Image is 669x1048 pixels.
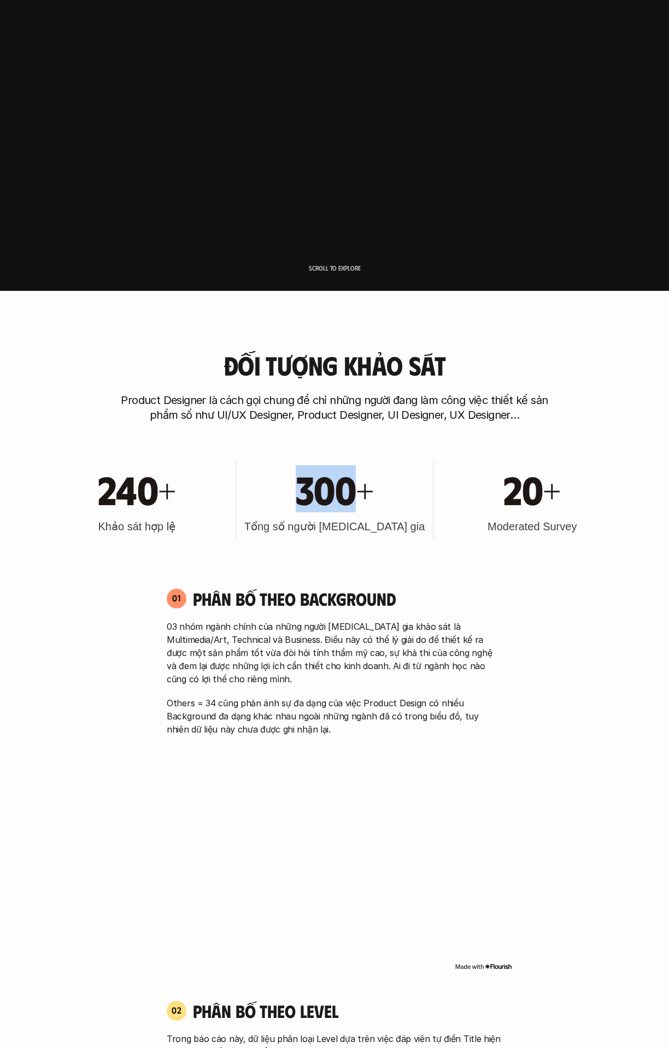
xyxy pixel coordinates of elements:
h3: Moderated Survey [488,519,577,534]
h4: phân bố theo Level [193,1000,502,1021]
p: 03 nhóm ngành chính của những người [MEDICAL_DATA] gia khảo sát là Multimedia/Art, Technical và B... [167,620,502,686]
img: Made with Flourish [455,962,512,971]
h1: 300+ [296,465,374,512]
p: 02 [172,1006,182,1015]
p: Product Designer là cách gọi chung để chỉ những người đang làm công việc thiết kế sản phẩm số như... [116,393,553,423]
h3: Khảo sát hợp lệ [98,519,176,534]
h1: 20+ [503,465,561,512]
p: 01 [172,594,181,602]
h4: Phân bố theo background [193,588,502,609]
h3: Đối tượng khảo sát [224,351,445,380]
p: Others = 34 cũng phản ánh sự đa dạng của việc Product Design có nhiều Background đa dạng khác nha... [167,696,502,736]
p: Scroll to explore [309,264,361,272]
h3: Tổng số người [MEDICAL_DATA] gia [244,519,425,534]
h1: 240+ [98,465,176,512]
iframe: Interactive or visual content [157,752,512,960]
